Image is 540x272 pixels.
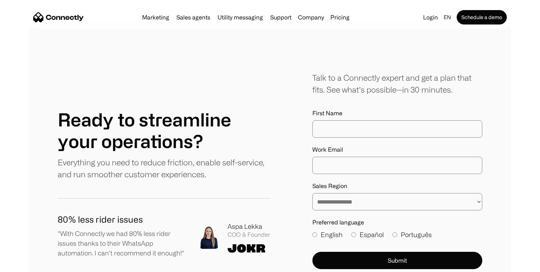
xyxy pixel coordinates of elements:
h1: Ready to streamline your operations? [58,109,231,152]
input: Español [351,232,356,237]
div: en [444,12,451,22]
div: Company [296,12,326,22]
label: Work Email [312,146,482,153]
div: en [441,12,455,22]
label: Sales Region [312,183,482,189]
p: "With Connectly we had 80% less rider issues thanks to their WhatsApp automation. I can't recomme... [58,229,185,258]
a: Marketing [139,14,172,20]
button: Submit [312,252,482,269]
label: Português [392,230,432,240]
p: Everything you need to reduce friction, enable self-service, and run smoother customer experiences. [58,156,270,180]
input: Português [392,232,397,237]
ul: Language list [14,259,43,269]
aside: Language selected: English [7,259,43,269]
a: home [33,12,84,23]
div: Company [298,12,324,22]
input: English [312,232,317,237]
a: Utility messaging [215,14,266,20]
a: Login [420,12,441,22]
label: Español [351,230,384,240]
label: First Name [312,110,482,117]
a: Pricing [328,14,352,20]
label: Preferred language [312,219,482,226]
label: English [312,230,343,240]
a: Schedule a demo [457,10,507,24]
h1: 80% less rider issues [58,213,185,226]
a: Sales agents [174,14,213,20]
div: COO & Founder [228,231,270,238]
div: Talk to a Connectly expert and get a plan that fits. See what’s possible—in 30 minutes. [312,72,482,95]
a: Support [267,14,294,20]
div: Aspa Lekka [228,222,270,231]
